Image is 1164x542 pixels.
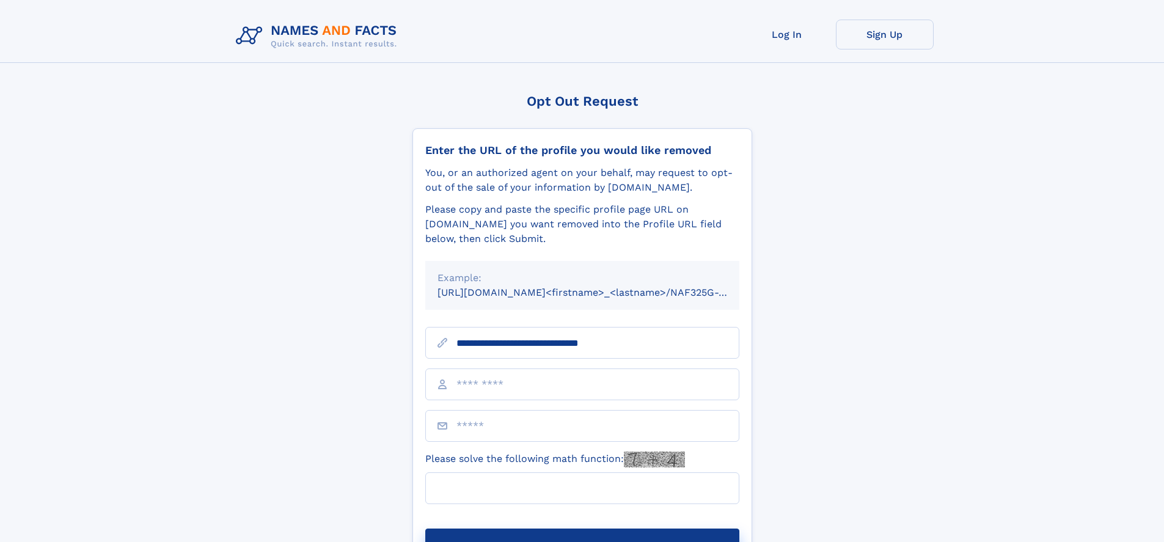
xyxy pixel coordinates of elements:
label: Please solve the following math function: [425,452,685,467]
a: Sign Up [836,20,934,49]
div: Enter the URL of the profile you would like removed [425,144,739,157]
div: Please copy and paste the specific profile page URL on [DOMAIN_NAME] you want removed into the Pr... [425,202,739,246]
div: Example: [437,271,727,285]
div: Opt Out Request [412,93,752,109]
small: [URL][DOMAIN_NAME]<firstname>_<lastname>/NAF325G-xxxxxxxx [437,287,763,298]
a: Log In [738,20,836,49]
img: Logo Names and Facts [231,20,407,53]
div: You, or an authorized agent on your behalf, may request to opt-out of the sale of your informatio... [425,166,739,195]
